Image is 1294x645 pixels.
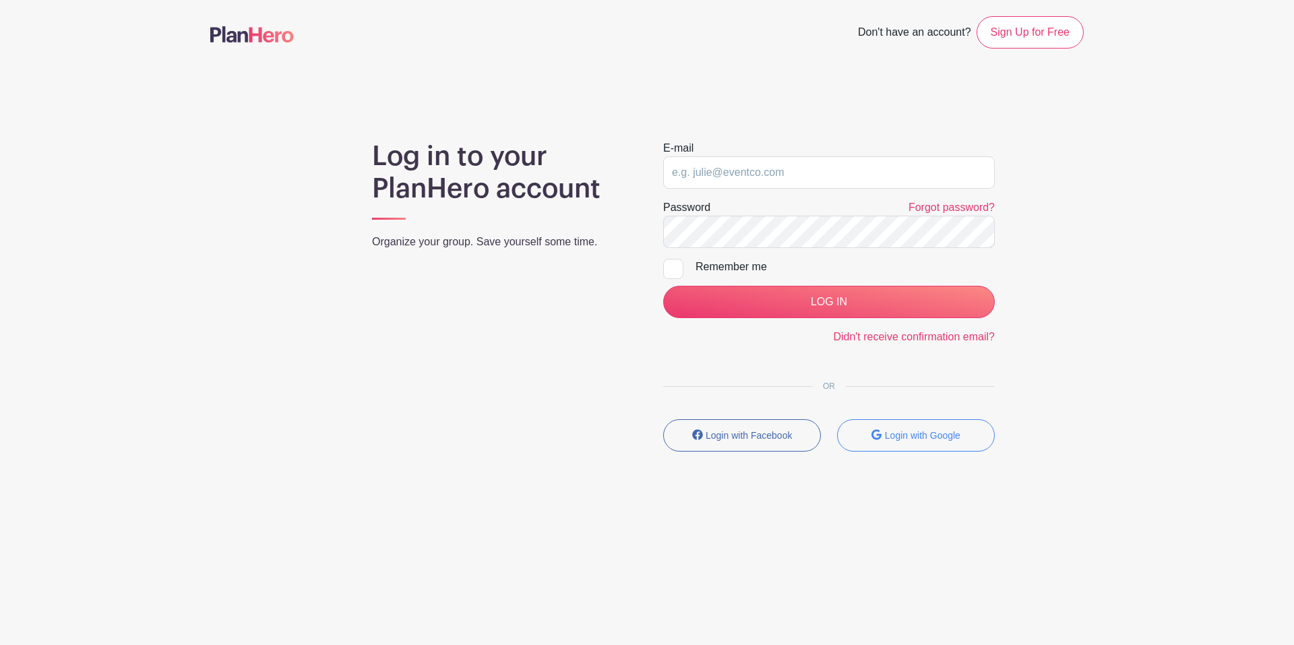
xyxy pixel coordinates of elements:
button: Login with Facebook [663,419,821,452]
label: Password [663,199,710,216]
input: e.g. julie@eventco.com [663,156,995,189]
a: Sign Up for Free [977,16,1084,49]
input: LOG IN [663,286,995,318]
button: Login with Google [837,419,995,452]
h1: Log in to your PlanHero account [372,140,631,205]
div: Remember me [696,259,995,275]
p: Organize your group. Save yourself some time. [372,234,631,250]
label: E-mail [663,140,694,156]
img: logo-507f7623f17ff9eddc593b1ce0a138ce2505c220e1c5a4e2b4648c50719b7d32.svg [210,26,294,42]
small: Login with Facebook [706,430,792,441]
a: Didn't receive confirmation email? [833,331,995,342]
span: Don't have an account? [858,19,971,49]
small: Login with Google [885,430,960,441]
a: Forgot password? [908,202,995,213]
span: OR [812,381,846,391]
